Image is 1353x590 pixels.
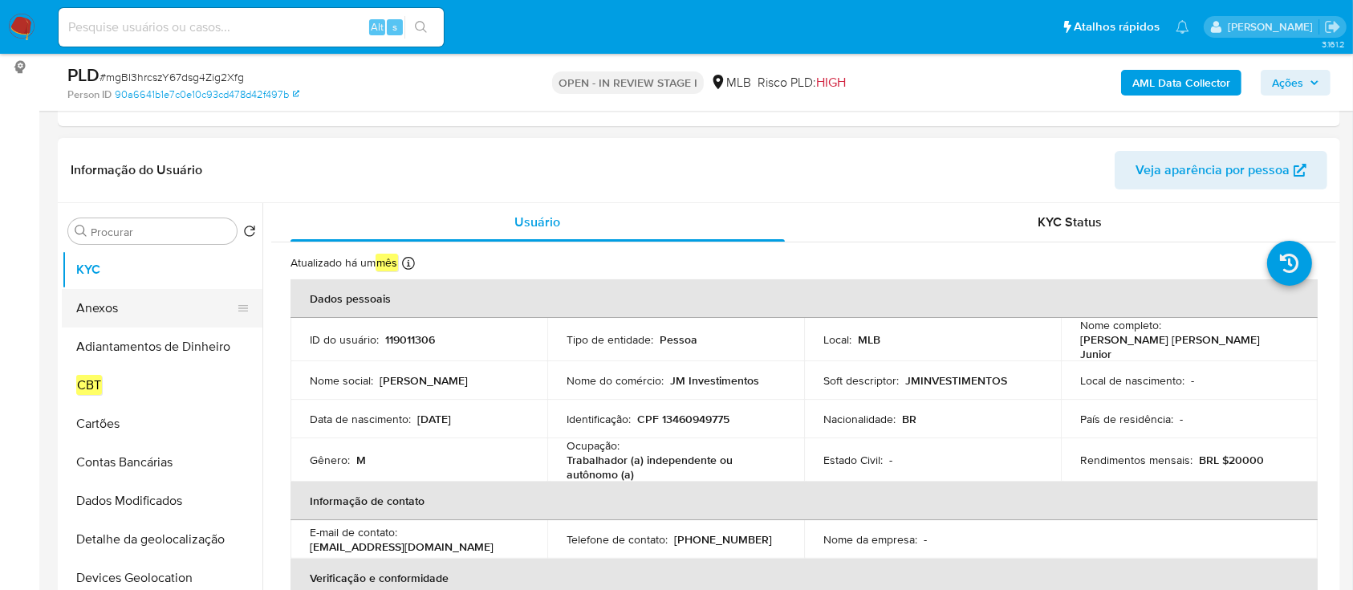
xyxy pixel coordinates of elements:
p: vinicius.santiago@mercadolivre.com [1228,19,1318,35]
p: 119011306 [385,332,435,347]
p: Nome da empresa : [823,532,917,547]
p: - [889,453,892,467]
p: Nome do comércio : [567,373,664,388]
p: - [1180,412,1183,426]
span: s [392,19,397,35]
p: OPEN - IN REVIEW STAGE I [552,71,704,94]
b: PLD [67,62,100,87]
p: [DATE] [417,412,451,426]
button: KYC [62,250,262,289]
button: Procurar [75,225,87,238]
span: Veja aparência por pessoa [1136,151,1290,189]
p: Ocupação : [567,438,620,453]
span: Usuário [514,213,560,231]
p: Local de nascimento : [1080,373,1184,388]
span: Risco PLD: [758,74,846,92]
b: AML Data Collector [1132,70,1230,96]
p: Data de nascimento : [310,412,411,426]
p: País de residência : [1080,412,1173,426]
p: MLB [858,332,880,347]
button: Adiantamentos de Dinheiro [62,328,262,366]
p: Tipo de entidade : [567,332,653,347]
p: BRL $20000 [1199,453,1264,467]
p: Trabalhador (a) independente ou autônomo (a) [567,453,778,482]
span: # mgBI3hrcszY67dsg4Zig2Xfg [100,69,244,85]
th: Dados pessoais [291,279,1318,318]
button: Retornar ao pedido padrão [243,225,256,242]
a: Notificações [1176,20,1189,34]
button: Anexos [62,289,250,328]
span: Ações [1272,70,1303,96]
em: mês [376,254,398,271]
span: HIGH [816,73,846,92]
p: Gênero : [310,453,350,467]
button: Ações [1261,70,1331,96]
p: CPF 13460949775 [637,412,729,426]
a: Sair [1324,18,1341,35]
p: [PERSON_NAME] [PERSON_NAME] Junior [1080,332,1292,361]
button: Veja aparência por pessoa [1115,151,1327,189]
p: Local : [823,332,851,347]
p: [PHONE_NUMBER] [674,532,772,547]
span: Alt [371,19,384,35]
input: Procurar [91,225,230,239]
p: - [924,532,927,547]
button: CBT [62,366,262,405]
span: KYC Status [1038,213,1102,231]
button: search-icon [404,16,437,39]
input: Pesquise usuários ou casos... [59,17,444,38]
div: MLB [710,74,751,92]
p: ID do usuário : [310,332,379,347]
a: 90a6641b1e7c0e10c93cd478d42f497b [115,87,299,102]
p: Telefone de contato : [567,532,668,547]
p: JM Investimentos [670,373,759,388]
p: Identificação : [567,412,631,426]
p: JMINVESTIMENTOS [905,373,1007,388]
p: Pessoa [660,332,697,347]
p: M [356,453,366,467]
p: Nacionalidade : [823,412,896,426]
p: Nome social : [310,373,373,388]
p: Nome completo : [1080,318,1161,332]
button: Cartões [62,405,262,443]
p: - [1191,373,1194,388]
button: AML Data Collector [1121,70,1241,96]
span: Atalhos rápidos [1074,18,1160,35]
span: 3.161.2 [1322,38,1345,51]
p: BR [902,412,916,426]
p: Rendimentos mensais : [1080,453,1193,467]
p: Soft descriptor : [823,373,899,388]
b: Person ID [67,87,112,102]
p: Atualizado há um [291,255,398,271]
button: Contas Bancárias [62,443,262,482]
h1: Informação do Usuário [71,162,202,178]
button: Dados Modificados [62,482,262,520]
p: [PERSON_NAME] [380,373,468,388]
button: Detalhe da geolocalização [62,520,262,559]
th: Informação de contato [291,482,1318,520]
p: Estado Civil : [823,453,883,467]
p: E-mail de contato : [310,525,397,539]
p: [EMAIL_ADDRESS][DOMAIN_NAME] [310,539,494,554]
